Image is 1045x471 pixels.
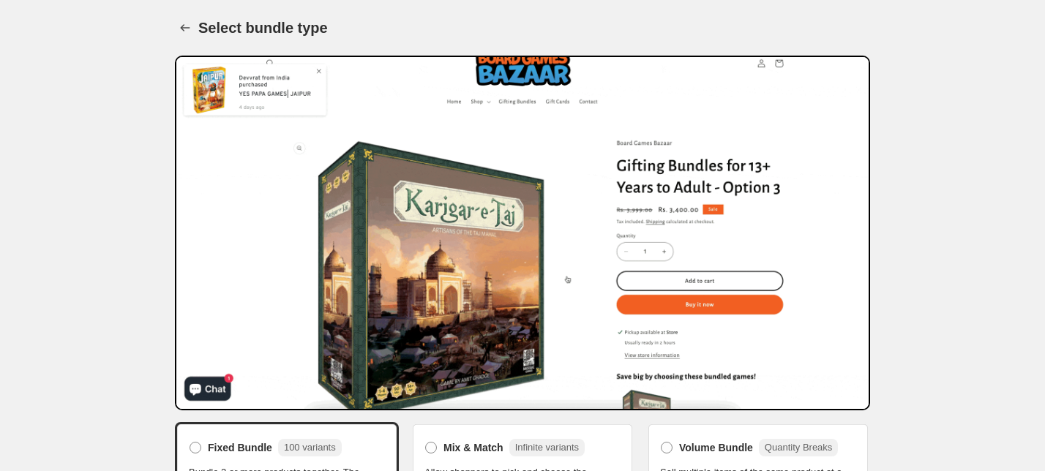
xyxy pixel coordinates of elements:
span: Volume Bundle [679,440,753,455]
span: Infinite variants [515,442,579,453]
img: Bundle Preview [175,56,870,410]
h1: Select bundle type [198,19,328,37]
span: Fixed Bundle [208,440,272,455]
button: Back [175,18,195,38]
span: 100 variants [284,442,336,453]
span: Mix & Match [443,440,503,455]
span: Quantity Breaks [765,442,833,453]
